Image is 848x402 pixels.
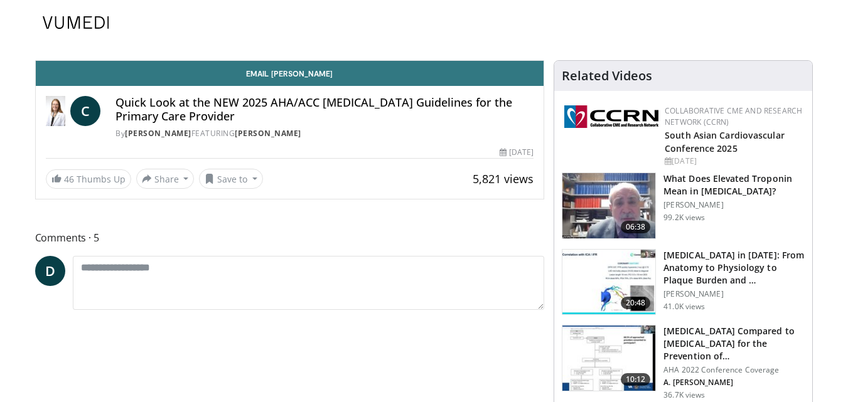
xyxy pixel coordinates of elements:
img: Dr. Catherine P. Benziger [46,96,66,126]
a: C [70,96,100,126]
p: 41.0K views [663,302,705,312]
img: 98daf78a-1d22-4ebe-927e-10afe95ffd94.150x105_q85_crop-smart_upscale.jpg [562,173,655,238]
p: 99.2K views [663,213,705,223]
button: Save to [199,169,263,189]
p: [PERSON_NAME] [663,200,805,210]
span: Comments 5 [35,230,545,246]
span: 5,821 views [473,171,534,186]
div: [DATE] [665,156,802,167]
p: AHA 2022 Conference Coverage [663,365,805,375]
a: 46 Thumbs Up [46,169,131,189]
p: [PERSON_NAME] [663,289,805,299]
a: Collaborative CME and Research Network (CCRN) [665,105,802,127]
img: 7c0f9b53-1609-4588-8498-7cac8464d722.150x105_q85_crop-smart_upscale.jpg [562,325,655,391]
span: 10:12 [621,373,651,386]
div: By FEATURING [115,128,534,139]
span: 46 [64,173,74,185]
h3: Cardiac CT in 2023: From Anatomy to Physiology to Plaque Burden and Prevention [663,249,805,287]
p: Areef Ishani [663,378,805,388]
span: 20:48 [621,297,651,309]
button: Share [136,169,195,189]
h3: What Does Elevated Troponin Mean in [MEDICAL_DATA]? [663,172,805,198]
a: 20:48 [MEDICAL_DATA] in [DATE]: From Anatomy to Physiology to Plaque Burden and … [PERSON_NAME] 4... [562,249,805,315]
a: 10:12 [MEDICAL_DATA] Compared to [MEDICAL_DATA] for the Prevention of… AHA 2022 Conference Covera... [562,325,805,400]
img: a04ee3ba-8487-4636-b0fb-5e8d268f3737.png.150x105_q85_autocrop_double_scale_upscale_version-0.2.png [564,105,658,128]
a: [PERSON_NAME] [125,128,191,139]
h4: Related Videos [562,68,652,83]
a: [PERSON_NAME] [235,128,301,139]
img: VuMedi Logo [43,16,109,29]
a: D [35,256,65,286]
h4: Quick Look at the NEW 2025 AHA/ACC [MEDICAL_DATA] Guidelines for the Primary Care Provider [115,96,534,123]
a: South Asian Cardiovascular Conference 2025 [665,129,785,154]
a: Email [PERSON_NAME] [36,61,544,86]
a: 06:38 What Does Elevated Troponin Mean in [MEDICAL_DATA]? [PERSON_NAME] 99.2K views [562,172,805,239]
p: 36.7K views [663,390,705,400]
div: [DATE] [500,147,534,158]
img: 823da73b-7a00-425d-bb7f-45c8b03b10c3.150x105_q85_crop-smart_upscale.jpg [562,250,655,315]
h3: Chlorthalidone Compared to Hydrochlorothiazide for the Prevention of Cardiovascular Events in Pat... [663,325,805,362]
span: 06:38 [621,221,651,233]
